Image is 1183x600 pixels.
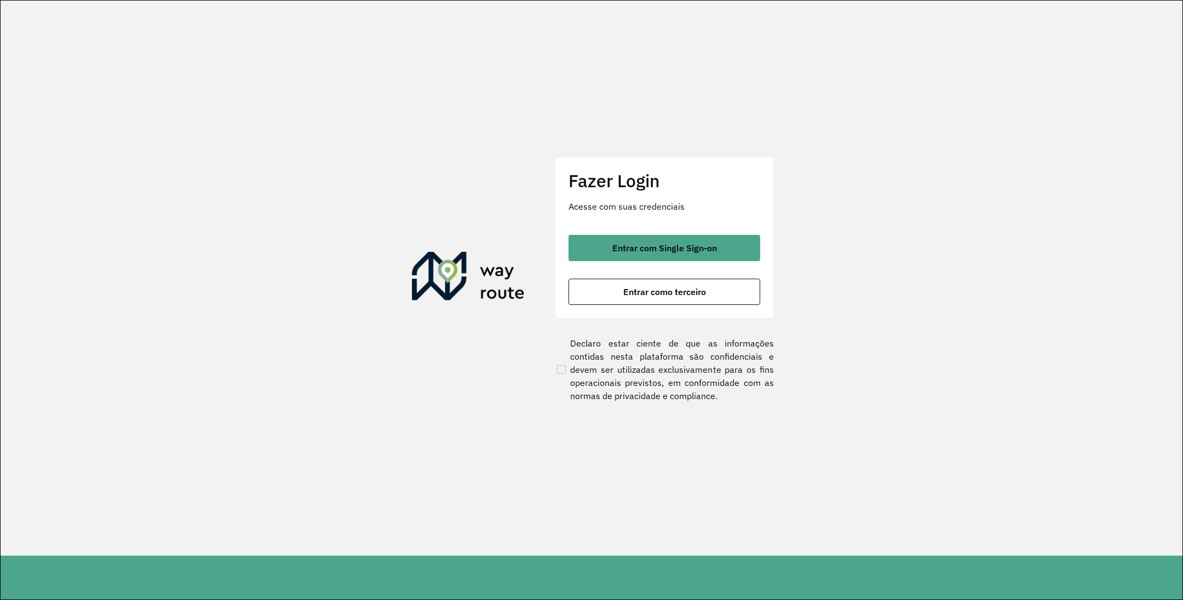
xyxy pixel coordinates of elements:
p: Acesse com suas credenciais [568,200,760,213]
button: button [568,279,760,305]
button: button [568,235,760,261]
img: Roteirizador AmbevTech [412,252,525,304]
label: Declaro estar ciente de que as informações contidas nesta plataforma são confidenciais e devem se... [555,337,774,402]
span: Entrar com Single Sign-on [612,244,717,252]
span: Entrar como terceiro [623,287,706,296]
h2: Fazer Login [568,170,760,191]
